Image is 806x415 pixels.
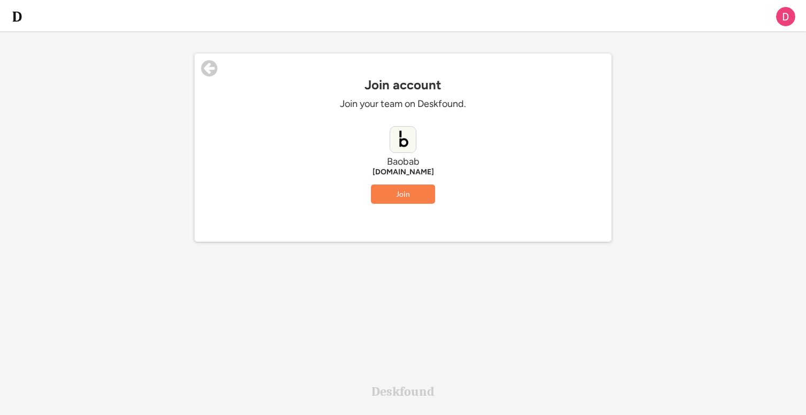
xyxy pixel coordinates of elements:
div: [DOMAIN_NAME] [243,168,563,176]
img: baobab.io [390,127,416,152]
div: Baobab [243,156,563,168]
div: Join your team on Deskfound. [243,98,563,110]
div: Deskfound [371,385,435,398]
div: Join account [195,78,611,93]
button: Join [371,185,435,204]
img: d-whitebg.png [11,10,24,23]
img: ACg8ocK2geFYpWHFdBWsQ0-KKP8cs6PR1OgkEfuOMf2f9NV8vvhOOQ=s96-c [776,7,795,26]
